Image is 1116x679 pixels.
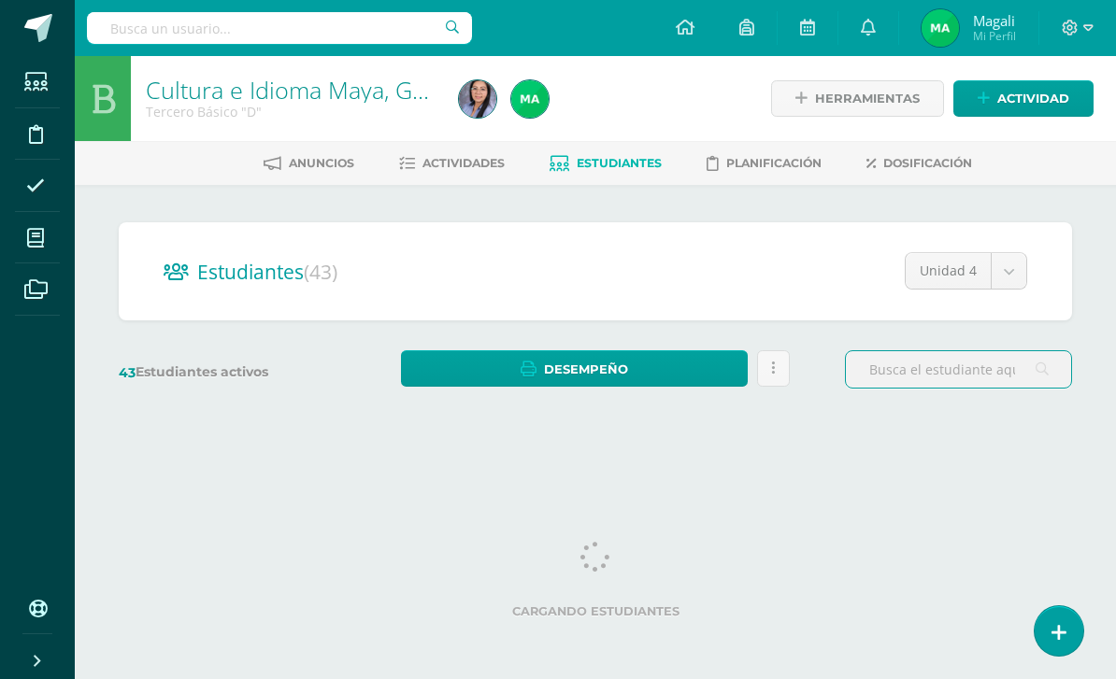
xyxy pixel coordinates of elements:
span: Dosificación [883,156,972,170]
a: Desempeño [401,350,748,387]
span: Estudiantes [577,156,662,170]
a: Cultura e Idioma Maya, Garífuna o Xinca [146,74,570,106]
span: Herramientas [815,81,920,116]
span: Mi Perfil [973,28,1016,44]
span: Desempeño [544,352,628,387]
a: Planificación [707,149,822,178]
span: Anuncios [289,156,354,170]
span: 43 [119,364,136,381]
span: Estudiantes [197,259,337,285]
label: Cargando estudiantes [126,604,1065,618]
img: 05f3b83f3a33b31b9838db5ae9964073.png [511,80,549,118]
a: Anuncios [264,149,354,178]
span: Actividades [422,156,505,170]
img: 6baaf9f0fcaaac16c81f6c0ecc16155a.png [459,80,496,118]
a: Herramientas [771,80,944,117]
a: Estudiantes [550,149,662,178]
label: Estudiantes activos [119,363,346,381]
span: Magali [973,11,1016,30]
div: Tercero Básico 'D' [146,103,436,120]
span: (43) [304,259,337,285]
span: Planificación [726,156,822,170]
span: Unidad 4 [920,253,977,289]
span: Actividad [997,81,1069,116]
input: Busca un usuario... [87,12,472,44]
img: 05f3b83f3a33b31b9838db5ae9964073.png [922,9,959,47]
a: Actividades [399,149,505,178]
h1: Cultura e Idioma Maya, Garífuna o Xinca [146,77,436,103]
a: Unidad 4 [906,253,1026,289]
a: Dosificación [866,149,972,178]
a: Actividad [953,80,1094,117]
input: Busca el estudiante aquí... [846,351,1071,388]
